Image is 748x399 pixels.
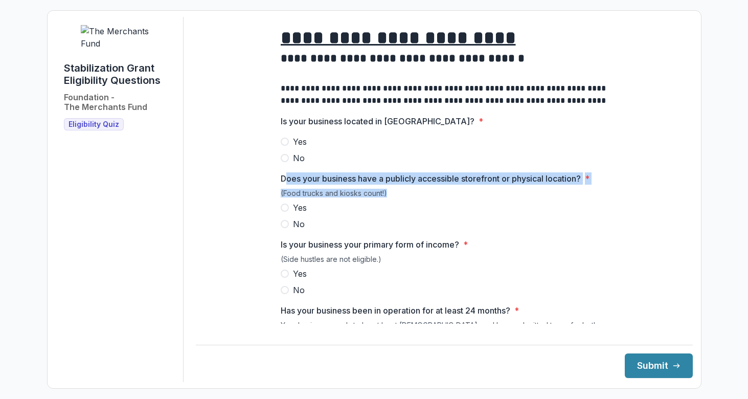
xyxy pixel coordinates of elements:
p: Does your business have a publicly accessible storefront or physical location? [281,172,581,185]
span: Eligibility Quiz [69,120,119,129]
span: No [293,284,305,296]
p: Has your business been in operation for at least 24 months? [281,304,510,317]
span: Yes [293,268,307,280]
div: Your business needs to be at least [DEMOGRAPHIC_DATA], and have submitted taxes for both 2023 and... [281,321,608,342]
div: (Side hustles are not eligible.) [281,255,608,268]
p: Is your business located in [GEOGRAPHIC_DATA]? [281,115,474,127]
h1: Stabilization Grant Eligibility Questions [64,62,175,86]
img: The Merchants Fund [81,25,157,50]
span: No [293,218,305,230]
span: No [293,152,305,164]
div: (Food trucks and kiosks count!) [281,189,608,202]
p: Is your business your primary form of income? [281,238,459,251]
span: Yes [293,202,307,214]
span: Yes [293,136,307,148]
button: Submit [625,353,693,378]
h2: Foundation - The Merchants Fund [64,93,147,112]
